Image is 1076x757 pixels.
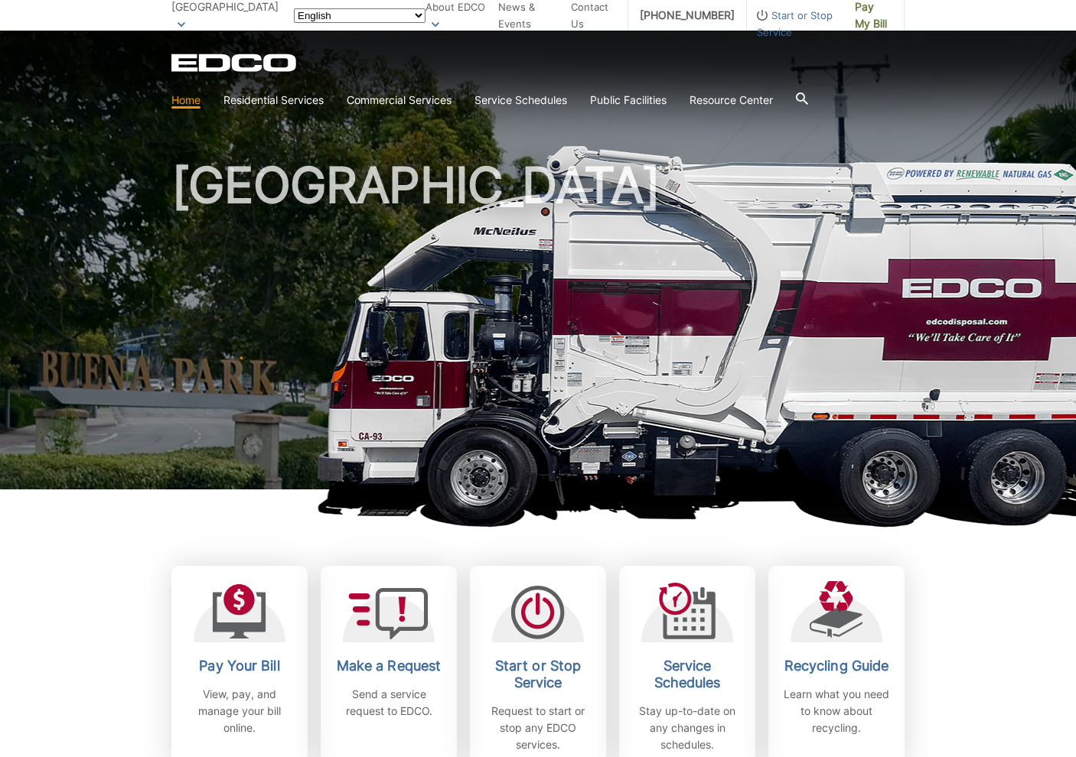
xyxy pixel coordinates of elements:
p: Stay up-to-date on any changes in schedules. [631,703,744,753]
h2: Make a Request [332,658,445,674]
h2: Start or Stop Service [481,658,595,691]
h2: Service Schedules [631,658,744,691]
p: View, pay, and manage your bill online. [183,686,296,736]
a: Service Schedules [474,92,567,109]
p: Request to start or stop any EDCO services. [481,703,595,753]
p: Learn what you need to know about recycling. [780,686,893,736]
a: Commercial Services [347,92,452,109]
a: Resource Center [690,92,773,109]
a: Public Facilities [590,92,667,109]
a: EDCD logo. Return to the homepage. [171,54,298,72]
h2: Pay Your Bill [183,658,296,674]
a: Home [171,92,201,109]
p: Send a service request to EDCO. [332,686,445,720]
h2: Recycling Guide [780,658,893,674]
a: Residential Services [223,92,324,109]
select: Select a language [294,8,426,23]
h1: [GEOGRAPHIC_DATA] [171,161,905,496]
